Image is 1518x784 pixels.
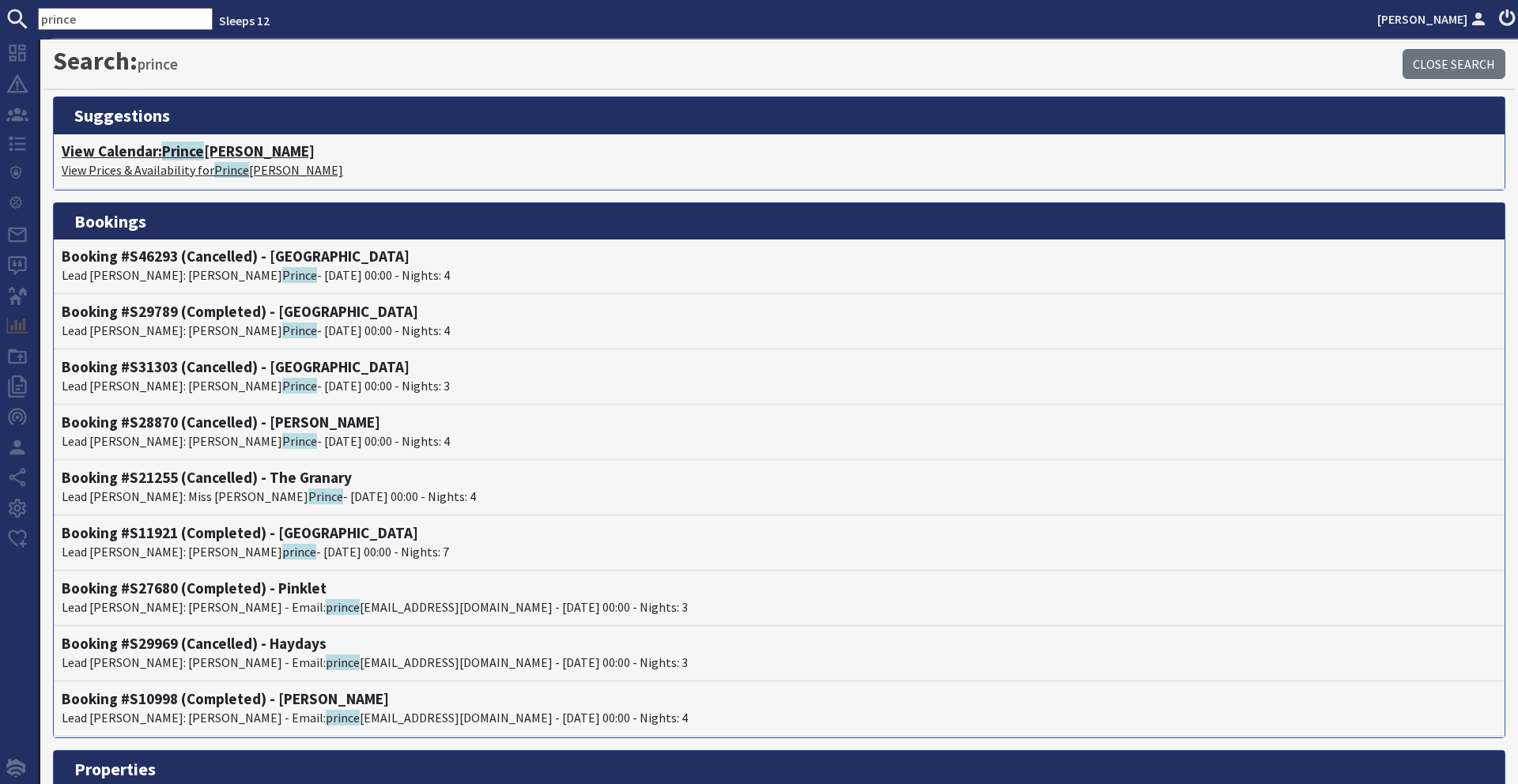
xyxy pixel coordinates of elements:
p: Lead [PERSON_NAME]: Miss [PERSON_NAME] - [DATE] 00:00 - Nights: 4 [62,487,1497,506]
h4: Booking #S29789 (Completed) - [GEOGRAPHIC_DATA] [62,303,1497,321]
h4: View Calendar: [PERSON_NAME] [62,142,1497,160]
span: Prince [282,378,317,394]
span: Prince [162,141,204,160]
p: Lead [PERSON_NAME]: [PERSON_NAME] - [DATE] 00:00 - Nights: 4 [62,432,1497,450]
a: Booking #S21255 (Cancelled) - The GranaryLead [PERSON_NAME]: Miss [PERSON_NAME]Prince- [DATE] 00:... [62,469,1497,506]
h4: Booking #S11921 (Completed) - [GEOGRAPHIC_DATA] [62,524,1497,542]
p: Lead [PERSON_NAME]: [PERSON_NAME] - [DATE] 00:00 - Nights: 4 [62,266,1497,285]
span: prince [326,654,360,670]
a: Sleeps 12 [219,13,270,28]
input: SEARCH [38,8,213,30]
a: Close Search [1403,49,1505,79]
span: prince [326,599,360,615]
span: Prince [282,267,317,283]
a: [PERSON_NAME] [1377,9,1490,28]
small: prince [138,55,178,73]
a: Booking #S10998 (Completed) - [PERSON_NAME]Lead [PERSON_NAME]: [PERSON_NAME] - Email:prince[EMAIL... [62,690,1497,727]
span: Prince [308,488,343,504]
p: Lead [PERSON_NAME]: [PERSON_NAME] - [DATE] 00:00 - Nights: 3 [62,376,1497,395]
h3: bookings [54,203,1505,239]
p: Lead [PERSON_NAME]: [PERSON_NAME] - Email: [EMAIL_ADDRESS][DOMAIN_NAME] - [DATE] 00:00 - Nights: 4 [62,708,1497,727]
span: prince [326,710,360,726]
img: staytech_i_w-64f4e8e9ee0a9c174fd5317b4b171b261742d2d393467e5bdba4413f4f884c10.svg [6,759,25,778]
p: View Prices & Availability for [PERSON_NAME] [62,160,1497,179]
a: Booking #S11921 (Completed) - [GEOGRAPHIC_DATA]Lead [PERSON_NAME]: [PERSON_NAME]prince- [DATE] 00... [62,524,1497,561]
span: prince [282,544,316,560]
h4: Booking #S46293 (Cancelled) - [GEOGRAPHIC_DATA] [62,247,1497,266]
h4: Booking #S10998 (Completed) - [PERSON_NAME] [62,690,1497,708]
span: Prince [282,322,317,338]
h4: Booking #S28870 (Cancelled) - [PERSON_NAME] [62,413,1497,432]
h4: Booking #S27680 (Completed) - Pinklet [62,579,1497,597]
a: View Calendar:Prince[PERSON_NAME]View Prices & Availability forPrince[PERSON_NAME] [62,142,1497,179]
a: Booking #S46293 (Cancelled) - [GEOGRAPHIC_DATA]Lead [PERSON_NAME]: [PERSON_NAME]Prince- [DATE] 00... [62,247,1497,285]
a: Booking #S28870 (Cancelled) - [PERSON_NAME]Lead [PERSON_NAME]: [PERSON_NAME]Prince- [DATE] 00:00 ... [62,413,1497,450]
a: Booking #S27680 (Completed) - PinkletLead [PERSON_NAME]: [PERSON_NAME] - Email:prince[EMAIL_ADDRE... [62,579,1497,616]
a: Booking #S29969 (Cancelled) - HaydaysLead [PERSON_NAME]: [PERSON_NAME] - Email:prince[EMAIL_ADDRE... [62,635,1497,672]
h4: Booking #S29969 (Cancelled) - Haydays [62,635,1497,653]
h4: Booking #S31303 (Cancelled) - [GEOGRAPHIC_DATA] [62,358,1497,376]
p: Lead [PERSON_NAME]: [PERSON_NAME] - [DATE] 00:00 - Nights: 7 [62,542,1497,561]
p: Lead [PERSON_NAME]: [PERSON_NAME] - [DATE] 00:00 - Nights: 4 [62,321,1497,340]
span: Prince [214,162,249,178]
h1: Search: [53,46,1403,76]
h3: suggestions [54,97,1505,134]
p: Lead [PERSON_NAME]: [PERSON_NAME] - Email: [EMAIL_ADDRESS][DOMAIN_NAME] - [DATE] 00:00 - Nights: 3 [62,653,1497,672]
a: Booking #S31303 (Cancelled) - [GEOGRAPHIC_DATA]Lead [PERSON_NAME]: [PERSON_NAME]Prince- [DATE] 00... [62,358,1497,395]
a: Booking #S29789 (Completed) - [GEOGRAPHIC_DATA]Lead [PERSON_NAME]: [PERSON_NAME]Prince- [DATE] 00... [62,303,1497,340]
h4: Booking #S21255 (Cancelled) - The Granary [62,469,1497,487]
p: Lead [PERSON_NAME]: [PERSON_NAME] - Email: [EMAIL_ADDRESS][DOMAIN_NAME] - [DATE] 00:00 - Nights: 3 [62,597,1497,616]
span: Prince [282,433,317,449]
